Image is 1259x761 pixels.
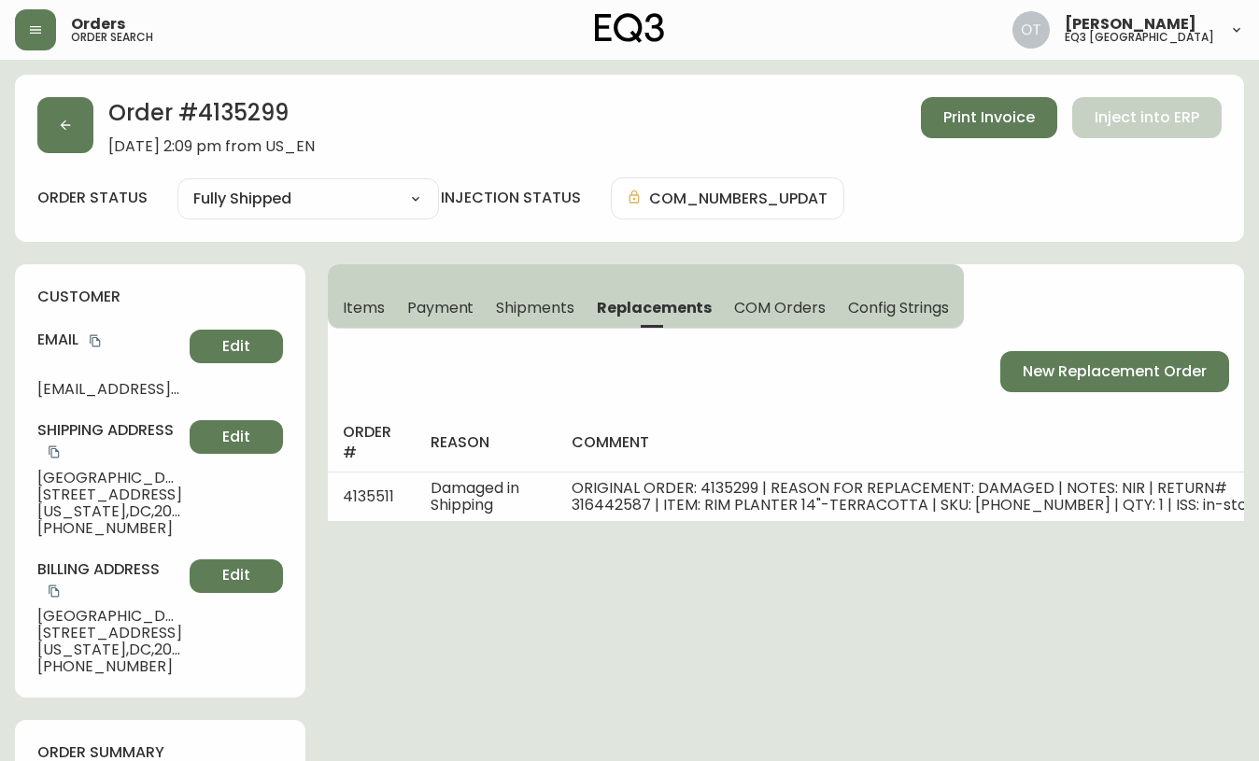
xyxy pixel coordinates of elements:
span: [PHONE_NUMBER] [37,658,182,675]
span: New Replacement Order [1023,361,1207,382]
h4: Shipping Address [37,420,182,462]
span: Shipments [496,298,574,317]
span: [PHONE_NUMBER] [37,520,182,537]
span: Damaged in Shipping [431,477,519,515]
button: New Replacement Order [1000,351,1229,392]
span: Payment [407,298,474,317]
h4: customer [37,287,283,307]
button: copy [45,582,64,600]
span: [US_STATE] , DC , 20010 , US [37,503,182,520]
span: [DATE] 2:09 pm from US_EN [108,138,315,155]
span: Orders [71,17,125,32]
img: 5d4d18d254ded55077432b49c4cb2919 [1012,11,1050,49]
span: Replacements [597,298,712,317]
h5: eq3 [GEOGRAPHIC_DATA] [1065,32,1214,43]
span: COM Orders [734,298,826,317]
span: [EMAIL_ADDRESS][DOMAIN_NAME] [37,381,182,398]
h4: injection status [441,188,581,208]
span: Edit [222,336,250,357]
span: Items [343,298,385,317]
button: copy [45,443,64,461]
span: [GEOGRAPHIC_DATA] Apple [37,608,182,625]
button: Edit [190,559,283,593]
span: [STREET_ADDRESS] [37,486,182,503]
button: Edit [190,330,283,363]
span: 4135511 [343,486,394,507]
h2: Order # 4135299 [108,97,315,138]
span: [GEOGRAPHIC_DATA] Apple [37,470,182,486]
span: Edit [222,565,250,585]
span: Edit [222,427,250,447]
label: order status [37,188,148,208]
span: Print Invoice [943,107,1035,128]
button: copy [86,331,105,350]
button: Print Invoice [921,97,1057,138]
span: Config Strings [848,298,949,317]
h4: Billing Address [37,559,182,601]
button: Edit [190,420,283,454]
span: [STREET_ADDRESS] [37,625,182,641]
img: logo [595,13,664,43]
span: [US_STATE] , DC , 20010 , US [37,641,182,658]
span: [PERSON_NAME] [1065,17,1196,32]
h4: Email [37,330,182,350]
h4: reason [431,432,542,453]
h4: order # [343,422,401,464]
h5: order search [71,32,153,43]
